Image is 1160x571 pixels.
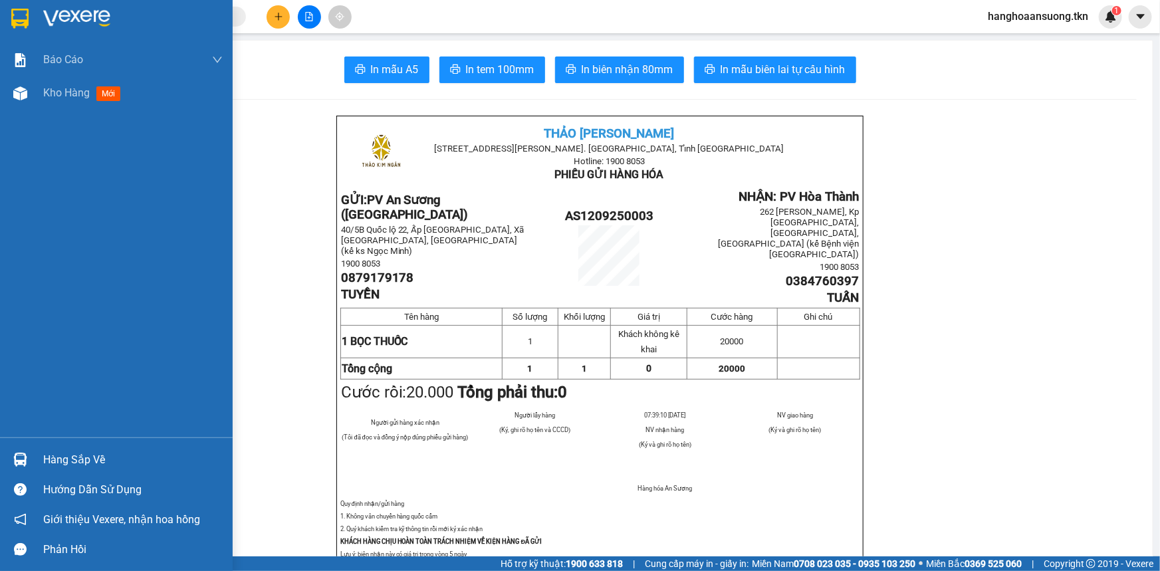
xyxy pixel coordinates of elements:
span: plus [274,12,283,21]
span: 0 [558,383,568,401]
button: file-add [298,5,321,29]
span: Giá trị [638,312,660,322]
div: Phản hồi [43,540,223,560]
li: [STREET_ADDRESS][PERSON_NAME]. [GEOGRAPHIC_DATA], Tỉnh [GEOGRAPHIC_DATA] [124,33,556,49]
div: Hàng sắp về [43,450,223,470]
strong: Tổng phải thu: [458,383,568,401]
span: 262 [PERSON_NAME], Kp [GEOGRAPHIC_DATA], [GEOGRAPHIC_DATA], [GEOGRAPHIC_DATA] (kế Bệnh viện [GEOG... [719,207,860,259]
span: 1 [1114,6,1119,15]
strong: Tổng cộng [342,362,392,375]
span: In biên nhận 80mm [582,61,673,78]
span: Người gửi hàng xác nhận [371,419,439,426]
span: (Ký, ghi rõ họ tên và CCCD) [499,426,570,433]
span: 40/5B Quốc lộ 22, Ấp [GEOGRAPHIC_DATA], Xã [GEOGRAPHIC_DATA], [GEOGRAPHIC_DATA] (kế ks Ngọc Minh) [341,225,524,256]
span: 0879179178 [341,271,414,285]
span: (Ký và ghi rõ họ tên) [768,426,821,433]
span: [STREET_ADDRESS][PERSON_NAME]. [GEOGRAPHIC_DATA], Tỉnh [GEOGRAPHIC_DATA] [435,144,784,154]
span: hanghoaansuong.tkn [977,8,1099,25]
sup: 1 [1112,6,1121,15]
span: 0384760397 [786,274,860,288]
strong: 0369 525 060 [965,558,1022,569]
span: printer [355,64,366,76]
span: down [212,55,223,65]
span: 1. Không vân chuyển hàng quốc cấm [340,513,438,520]
span: PHIẾU GỬI HÀNG HÓA [555,168,664,181]
span: Miền Nam [752,556,915,571]
span: AS1209250003 [565,209,653,223]
span: 20.000 [407,383,454,401]
span: copyright [1086,559,1096,568]
span: 20000 [721,336,744,346]
span: THẢO [PERSON_NAME] [544,126,675,141]
img: logo-vxr [11,9,29,29]
img: solution-icon [13,53,27,67]
span: Hỗ trợ kỹ thuật: [501,556,623,571]
span: 1900 8053 [341,259,380,269]
span: 1 [582,364,587,374]
span: NV giao hàng [777,411,813,419]
span: aim [335,12,344,21]
span: 1900 8053 [820,262,860,272]
span: Tên hàng [404,312,439,322]
img: warehouse-icon [13,453,27,467]
span: 20000 [719,364,745,374]
span: | [1032,556,1034,571]
span: caret-down [1135,11,1147,23]
span: notification [14,513,27,526]
span: Hotline: 1900 8053 [574,156,645,166]
span: question-circle [14,483,27,496]
span: TUYỀN [341,287,380,302]
button: printerIn mẫu biên lai tự cấu hình [694,57,856,83]
span: Khối lượng [564,312,605,322]
span: In mẫu biên lai tự cấu hình [721,61,846,78]
span: In mẫu A5 [371,61,419,78]
span: file-add [304,12,314,21]
span: Khách không kê khai [618,329,679,354]
span: Cước hàng [711,312,753,322]
span: 0 [646,363,651,374]
button: caret-down [1129,5,1152,29]
span: In tem 100mm [466,61,534,78]
span: PV An Sương ([GEOGRAPHIC_DATA]) [341,193,469,222]
span: printer [450,64,461,76]
span: 2. Quý khách kiểm tra kỹ thông tin rồi mới ký xác nhận [340,525,483,532]
img: logo.jpg [17,17,83,83]
span: 07:39:10 [DATE] [644,411,685,419]
span: 1 [527,364,532,374]
span: Hàng hóa An Sương [638,485,692,492]
span: printer [705,64,715,76]
button: printerIn tem 100mm [439,57,545,83]
li: Hotline: 1900 8153 [124,49,556,66]
strong: KHÁCH HÀNG CHỊU HOÀN TOÀN TRÁCH NHIỆM VỀ KIỆN HÀNG ĐÃ GỬI [340,538,542,545]
span: mới [96,86,120,101]
img: logo [348,120,414,186]
button: printerIn biên nhận 80mm [555,57,684,83]
span: Báo cáo [43,51,83,68]
span: 1 [528,336,532,346]
span: Miền Bắc [926,556,1022,571]
span: 1 BỌC THUỐC [342,335,408,348]
button: plus [267,5,290,29]
button: printerIn mẫu A5 [344,57,429,83]
strong: 1900 633 818 [566,558,623,569]
span: Quy định nhận/gửi hàng [340,500,404,507]
span: | [633,556,635,571]
strong: 0708 023 035 - 0935 103 250 [794,558,915,569]
span: Cung cấp máy in - giấy in: [645,556,749,571]
span: message [14,543,27,556]
span: Lưu ý: biên nhận này có giá trị trong vòng 5 ngày [340,550,467,558]
span: Cước rồi: [341,383,568,401]
span: ⚪️ [919,561,923,566]
span: NHẬN: PV Hòa Thành [739,189,860,204]
span: TUẤN [828,290,860,305]
span: Người lấy hàng [515,411,555,419]
span: printer [566,64,576,76]
span: Ghi chú [804,312,833,322]
span: NV nhận hàng [645,426,684,433]
button: aim [328,5,352,29]
div: Hướng dẫn sử dụng [43,480,223,500]
b: GỬI : PV An Sương ([GEOGRAPHIC_DATA]) [17,96,211,141]
span: (Ký và ghi rõ họ tên) [639,441,691,448]
strong: GỬI: [341,193,469,222]
span: Kho hàng [43,86,90,99]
